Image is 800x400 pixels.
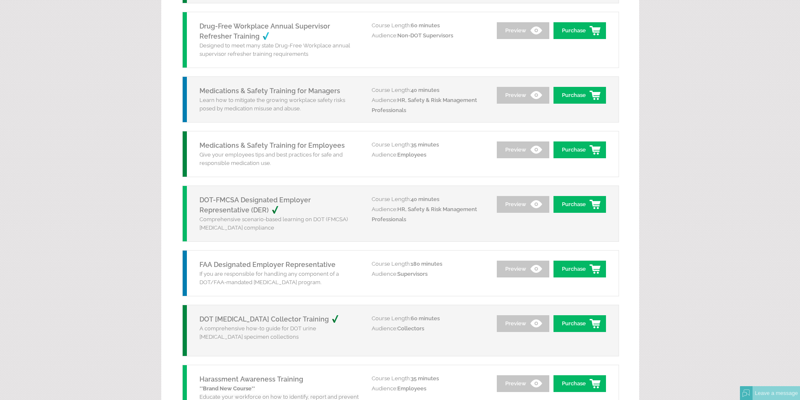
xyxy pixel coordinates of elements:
a: FAA Designated Employer Representative [199,261,336,269]
a: Preview [497,87,549,104]
span: 35 minutes [411,375,439,382]
p: Course Length: [372,194,485,204]
span: HR, Safety & Risk Management Professionals [372,97,477,113]
p: Audience: [372,324,485,334]
span: Non-DOT Supervisors [397,32,453,39]
span: Employees [397,385,426,392]
p: Course Length: [372,140,485,150]
a: Purchase [553,141,606,158]
p: Course Length: [372,259,485,269]
span: Comprehensive scenario-based learning on DOT (FMCSA) [MEDICAL_DATA] compliance [199,216,348,231]
span: Supervisors [397,271,428,277]
span: 60 minutes [411,22,440,29]
p: Course Length: [372,314,485,324]
span: 180 minutes [411,261,442,267]
span: Designed to meet many state Drug-Free Workplace annual supervisor refresher training requirements [199,42,350,57]
a: Purchase [553,87,606,104]
span: 35 minutes [411,141,439,148]
a: DOT-FMCSA Designated Employer Representative (DER) [199,196,311,214]
a: Harassment Awareness Training [199,375,303,383]
p: Audience: [372,95,485,115]
p: If you are responsible for handling any component of a DOT/FAA-mandated [MEDICAL_DATA] program. [199,270,359,287]
a: Preview [497,261,549,277]
a: Purchase [553,315,606,332]
span: Learn how to mitigate the growing workplace safety risks posed by medication misuse and abuse. [199,97,345,112]
span: Give your employees tips and best practices for safe and responsible medication use. [199,152,343,166]
a: Medications & Safety Training for Managers [199,87,340,95]
a: Purchase [553,261,606,277]
p: A comprehensive how-to guide for DOT urine [MEDICAL_DATA] specimen collections [199,324,359,341]
strong: **Brand New Course** [199,385,255,392]
p: Course Length: [372,85,485,95]
p: Audience: [372,269,485,279]
a: Purchase [553,22,606,39]
span: 40 minutes [411,87,439,93]
span: Collectors [397,325,424,332]
p: Course Length: [372,374,485,384]
a: Drug-Free Workplace Annual Supervisor Refresher Training [199,22,330,40]
p: Audience: [372,204,485,225]
span: 40 minutes [411,196,439,202]
img: Offline [742,390,750,397]
p: Course Length: [372,21,485,31]
div: Leave a message [753,386,800,400]
span: Employees [397,152,426,158]
p: Audience: [372,384,485,394]
a: Preview [497,141,549,158]
a: Purchase [553,196,606,213]
a: Preview [497,315,549,332]
span: HR, Safety & Risk Management Professionals [372,206,477,222]
span: 60 minutes [411,315,440,322]
a: Preview [497,375,549,392]
a: Preview [497,22,549,39]
a: Purchase [553,375,606,392]
a: Medications & Safety Training for Employees [199,141,345,149]
p: Audience: [372,31,485,41]
p: Audience: [372,150,485,160]
a: Preview [497,196,549,213]
a: DOT [MEDICAL_DATA] Collector Training [199,315,348,323]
